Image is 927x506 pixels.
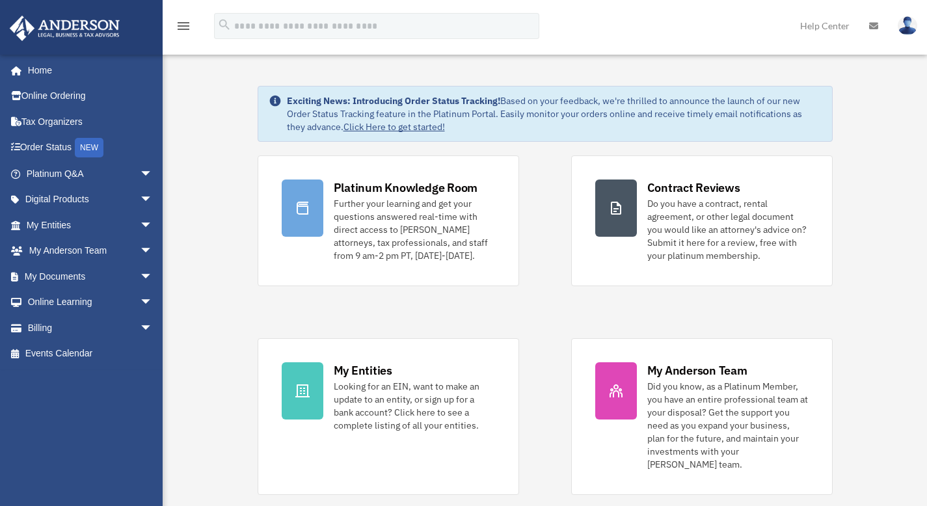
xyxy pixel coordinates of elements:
div: Looking for an EIN, want to make an update to an entity, or sign up for a bank account? Click her... [334,380,495,432]
span: arrow_drop_down [140,315,166,341]
span: arrow_drop_down [140,289,166,316]
span: arrow_drop_down [140,263,166,290]
a: Tax Organizers [9,109,172,135]
div: Contract Reviews [647,180,740,196]
a: My Documentsarrow_drop_down [9,263,172,289]
a: Order StatusNEW [9,135,172,161]
a: Online Ordering [9,83,172,109]
div: NEW [75,138,103,157]
a: My Anderson Teamarrow_drop_down [9,238,172,264]
span: arrow_drop_down [140,238,166,265]
a: Events Calendar [9,341,172,367]
div: Platinum Knowledge Room [334,180,478,196]
a: Billingarrow_drop_down [9,315,172,341]
div: Did you know, as a Platinum Member, you have an entire professional team at your disposal? Get th... [647,380,809,471]
div: Based on your feedback, we're thrilled to announce the launch of our new Order Status Tracking fe... [287,94,822,133]
a: Platinum Q&Aarrow_drop_down [9,161,172,187]
img: Anderson Advisors Platinum Portal [6,16,124,41]
a: Digital Productsarrow_drop_down [9,187,172,213]
a: Contract Reviews Do you have a contract, rental agreement, or other legal document you would like... [571,155,833,286]
a: menu [176,23,191,34]
img: User Pic [898,16,917,35]
span: arrow_drop_down [140,187,166,213]
a: My Entities Looking for an EIN, want to make an update to an entity, or sign up for a bank accoun... [258,338,519,495]
i: menu [176,18,191,34]
span: arrow_drop_down [140,161,166,187]
div: Further your learning and get your questions answered real-time with direct access to [PERSON_NAM... [334,197,495,262]
a: Home [9,57,166,83]
a: Click Here to get started! [343,121,445,133]
a: Platinum Knowledge Room Further your learning and get your questions answered real-time with dire... [258,155,519,286]
span: arrow_drop_down [140,212,166,239]
a: My Anderson Team Did you know, as a Platinum Member, you have an entire professional team at your... [571,338,833,495]
strong: Exciting News: Introducing Order Status Tracking! [287,95,500,107]
a: My Entitiesarrow_drop_down [9,212,172,238]
div: My Entities [334,362,392,379]
a: Online Learningarrow_drop_down [9,289,172,315]
div: Do you have a contract, rental agreement, or other legal document you would like an attorney's ad... [647,197,809,262]
div: My Anderson Team [647,362,747,379]
i: search [217,18,232,32]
